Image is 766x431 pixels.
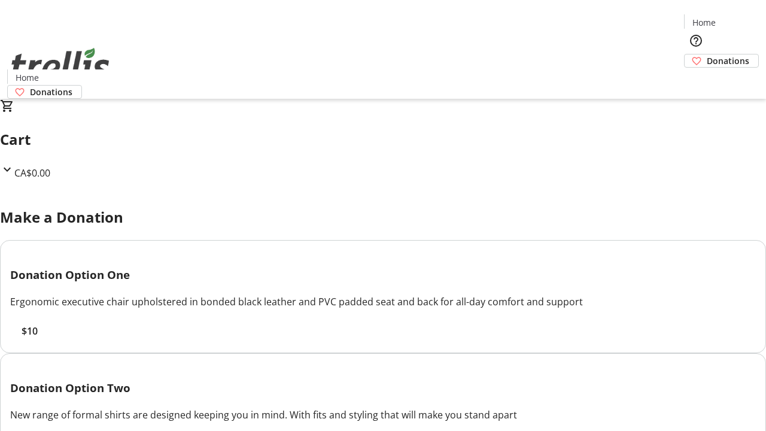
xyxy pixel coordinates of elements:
[22,324,38,338] span: $10
[7,85,82,99] a: Donations
[707,54,749,67] span: Donations
[684,54,759,68] a: Donations
[7,35,114,95] img: Orient E2E Organization zk00dQfJK4's Logo
[16,71,39,84] span: Home
[10,295,756,309] div: Ergonomic executive chair upholstered in bonded black leather and PVC padded seat and back for al...
[10,408,756,422] div: New range of formal shirts are designed keeping you in mind. With fits and styling that will make...
[684,29,708,53] button: Help
[14,166,50,180] span: CA$0.00
[30,86,72,98] span: Donations
[692,16,716,29] span: Home
[684,68,708,92] button: Cart
[685,16,723,29] a: Home
[8,71,46,84] a: Home
[10,324,48,338] button: $10
[10,266,756,283] h3: Donation Option One
[10,380,756,396] h3: Donation Option Two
